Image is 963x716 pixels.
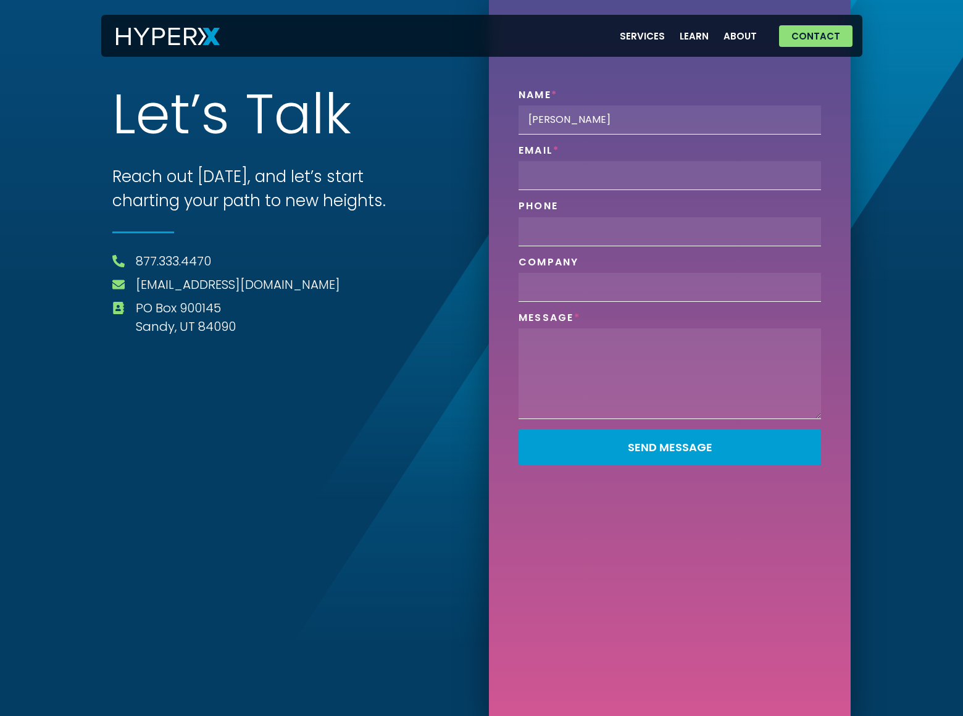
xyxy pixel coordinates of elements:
span: e [136,89,170,149]
h3: Reach out [DATE], and let’s start charting your path to new heights. [112,165,415,213]
label: Company [519,256,579,273]
a: 877.333.4470 [136,252,211,270]
nav: Menu [612,23,764,49]
button: Send Message [519,429,821,465]
label: Name [519,89,557,106]
a: About [716,23,764,49]
label: Email [519,144,559,161]
a: Contact [779,25,853,47]
img: HyperX Logo [116,28,220,46]
span: a [274,89,312,150]
span: L [112,89,136,146]
span: Send Message [628,442,712,453]
span: ’ [190,89,201,142]
input: Only numbers and phone characters (#, -, *, etc) are accepted. [519,217,821,246]
span: PO Box 900145 Sandy, UT 84090 [133,299,236,336]
span: l [312,89,325,143]
span: t [170,89,190,145]
span: T [245,89,274,148]
a: Learn [672,23,716,49]
label: Message [519,312,580,328]
a: [EMAIL_ADDRESS][DOMAIN_NAME] [136,275,340,294]
span: s [201,89,230,148]
label: Phone [519,200,558,217]
span: k [325,89,351,147]
span: Contact [791,31,840,41]
a: Services [612,23,672,49]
